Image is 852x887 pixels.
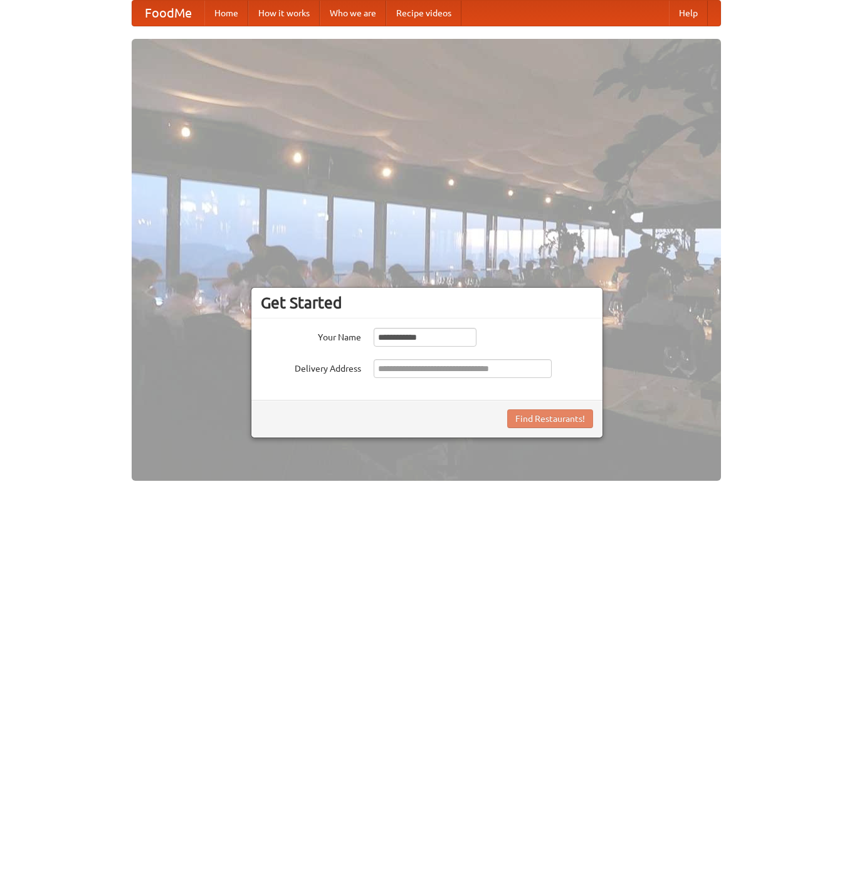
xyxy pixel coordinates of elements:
[320,1,386,26] a: Who we are
[261,293,593,312] h3: Get Started
[386,1,461,26] a: Recipe videos
[507,409,593,428] button: Find Restaurants!
[132,1,204,26] a: FoodMe
[261,328,361,344] label: Your Name
[204,1,248,26] a: Home
[669,1,708,26] a: Help
[261,359,361,375] label: Delivery Address
[248,1,320,26] a: How it works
